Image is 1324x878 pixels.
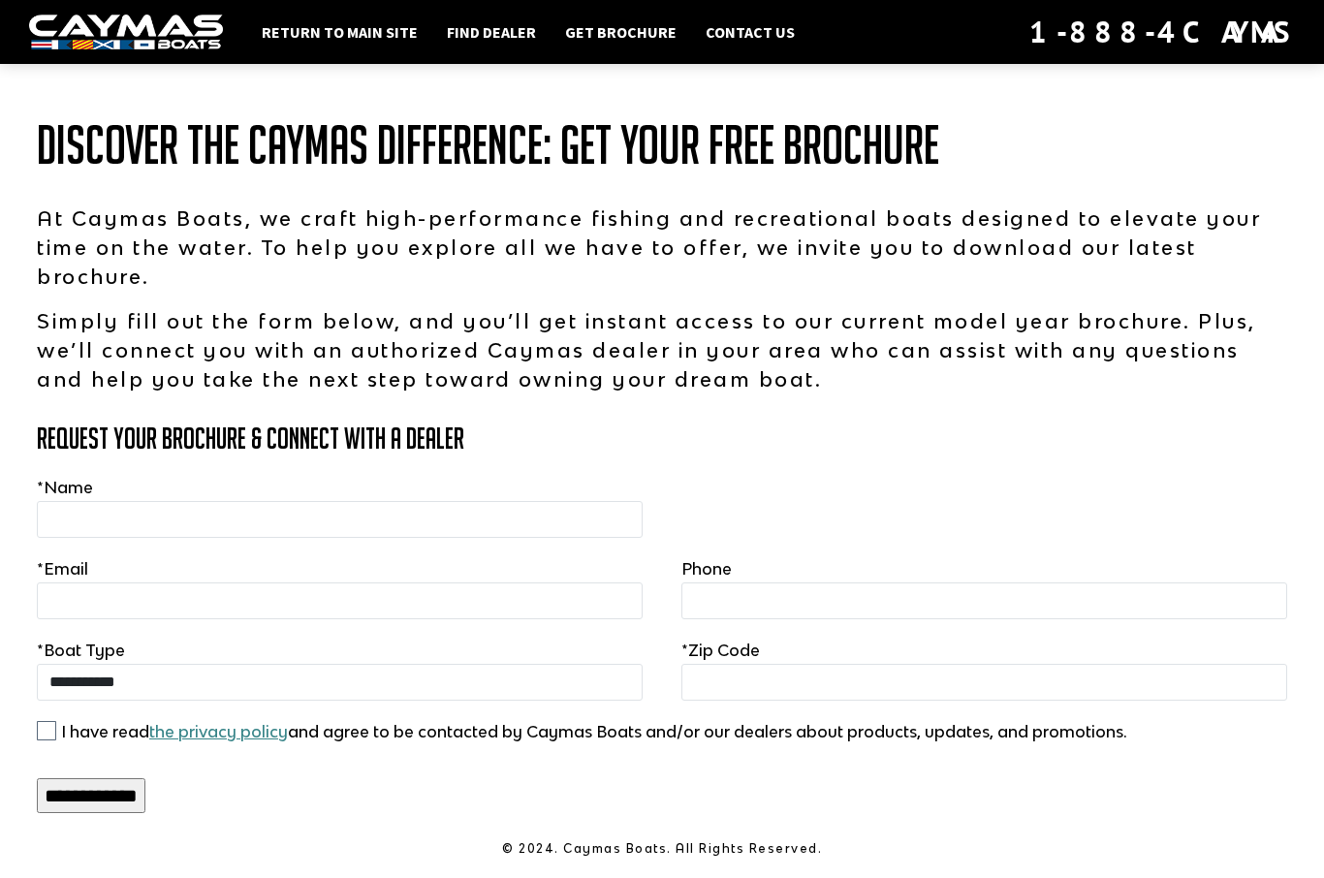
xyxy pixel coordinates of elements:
a: the privacy policy [149,722,288,741]
label: Zip Code [681,639,760,662]
a: Find Dealer [437,19,546,45]
h3: Request Your Brochure & Connect with a Dealer [37,423,1287,455]
label: Email [37,557,88,580]
a: Contact Us [696,19,804,45]
h1: Discover the Caymas Difference: Get Your Free Brochure [37,116,1287,174]
p: © 2024. Caymas Boats. All Rights Reserved. [37,840,1287,858]
p: At Caymas Boats, we craft high-performance fishing and recreational boats designed to elevate you... [37,204,1287,291]
a: Return to main site [252,19,427,45]
img: white-logo-c9c8dbefe5ff5ceceb0f0178aa75bf4bb51f6bca0971e226c86eb53dfe498488.png [29,15,223,50]
p: Simply fill out the form below, and you’ll get instant access to our current model year brochure.... [37,306,1287,393]
label: Name [37,476,93,499]
label: Boat Type [37,639,125,662]
a: Get Brochure [555,19,686,45]
label: Phone [681,557,732,580]
label: I have read and agree to be contacted by Caymas Boats and/or our dealers about products, updates,... [61,720,1127,743]
div: 1-888-4CAYMAS [1029,11,1295,53]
